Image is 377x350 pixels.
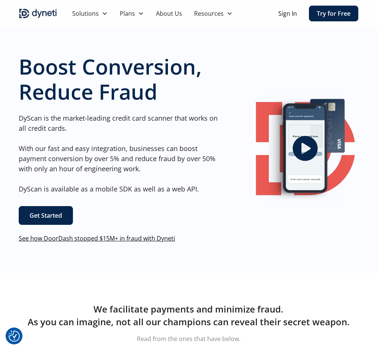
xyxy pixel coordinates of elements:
[194,9,224,18] div: Resources
[19,303,358,328] h2: We facilitate payments and minimize fraud. As you can imagine, not all our champions can reveal t...
[72,9,99,18] div: Solutions
[266,93,345,204] img: Image of a mobile Dyneti UI scanning a credit card
[19,334,358,343] p: Read from the ones that have below.
[120,9,135,18] div: Plans
[9,331,20,342] img: Revisit consent button
[19,234,175,242] a: See how DoorDash stopped $15M+ in fraud with Dyneti
[19,206,73,225] a: Get Started
[252,93,358,204] a: open lightbox
[9,331,20,342] button: Consent Preferences
[309,6,358,21] a: Try for Free
[278,9,297,18] a: Sign In
[19,7,57,19] img: Dyneti indigo logo
[66,6,114,21] div: Solutions
[19,113,222,194] p: DyScan is the market-leading credit card scanner that works on all credit cards. With our fast an...
[114,6,150,21] div: Plans
[19,7,57,19] a: home
[19,54,222,104] h1: Boost Conversion, Reduce Fraud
